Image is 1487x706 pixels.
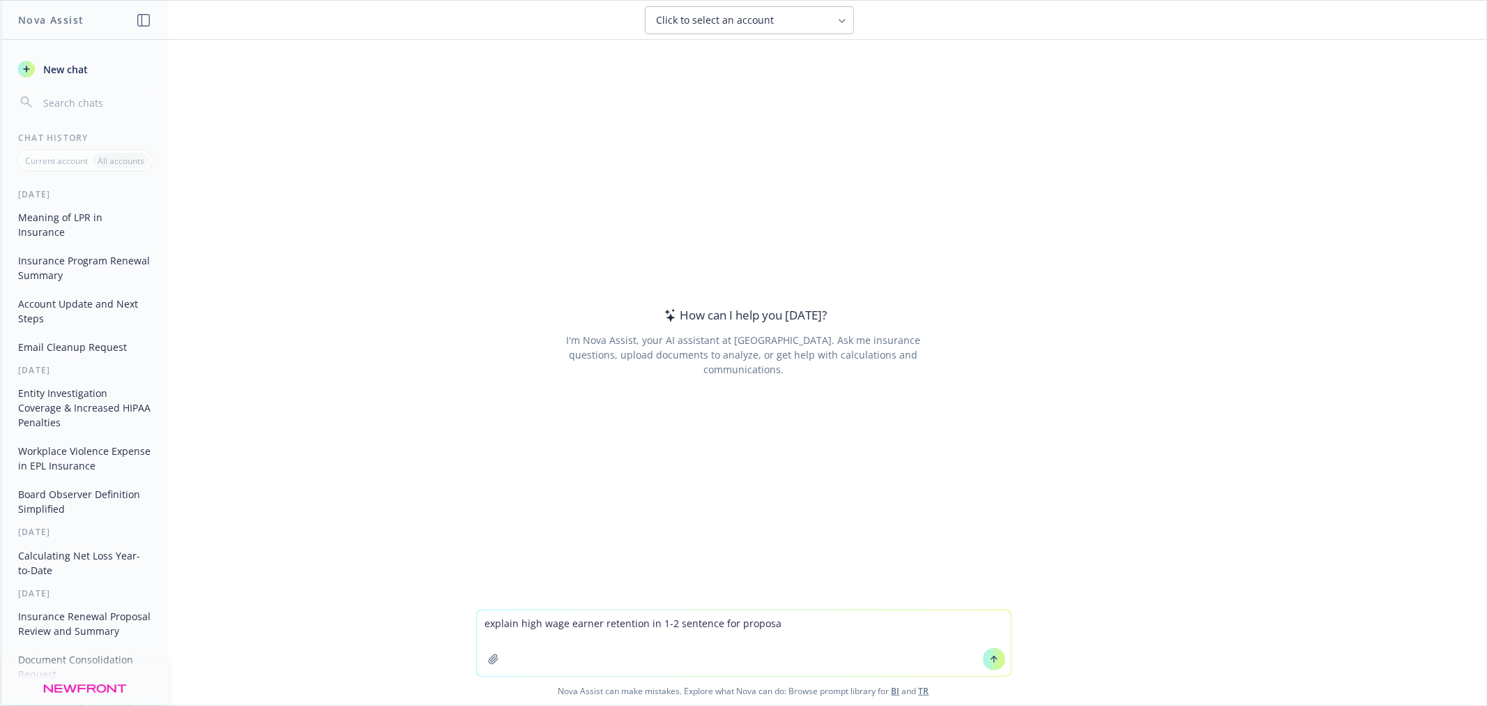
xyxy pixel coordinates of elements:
[1,132,168,144] div: Chat History
[13,249,157,287] button: Insurance Program Renewal Summary
[13,292,157,330] button: Account Update and Next Steps
[1,587,168,599] div: [DATE]
[547,333,940,377] div: I'm Nova Assist, your AI assistant at [GEOGRAPHIC_DATA]. Ask me insurance questions, upload docum...
[40,93,151,112] input: Search chats
[13,544,157,582] button: Calculating Net Loss Year-to-Date
[40,62,88,77] span: New chat
[1,188,168,200] div: [DATE]
[13,382,157,434] button: Entity Investigation Coverage & Increased HIPAA Penalties
[13,57,157,82] button: New chat
[660,306,827,324] div: How can I help you [DATE]?
[657,13,775,27] span: Click to select an account
[919,685,929,697] a: TR
[6,677,1481,705] span: Nova Assist can make mistakes. Explore what Nova can do: Browse prompt library for and
[892,685,900,697] a: BI
[1,364,168,376] div: [DATE]
[18,13,84,27] h1: Nova Assist
[1,526,168,538] div: [DATE]
[477,610,1011,676] textarea: explain high wage earner retention in 1-2 sentence for propos
[13,605,157,643] button: Insurance Renewal Proposal Review and Summary
[25,155,88,167] p: Current account
[645,6,854,34] button: Click to select an account
[13,206,157,243] button: Meaning of LPR in Insurance
[13,440,157,477] button: Workplace Violence Expense in EPL Insurance
[13,648,157,686] button: Document Consolidation Request
[13,336,157,359] button: Email Cleanup Request
[13,483,157,520] button: Board Observer Definition Simplified
[98,155,144,167] p: All accounts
